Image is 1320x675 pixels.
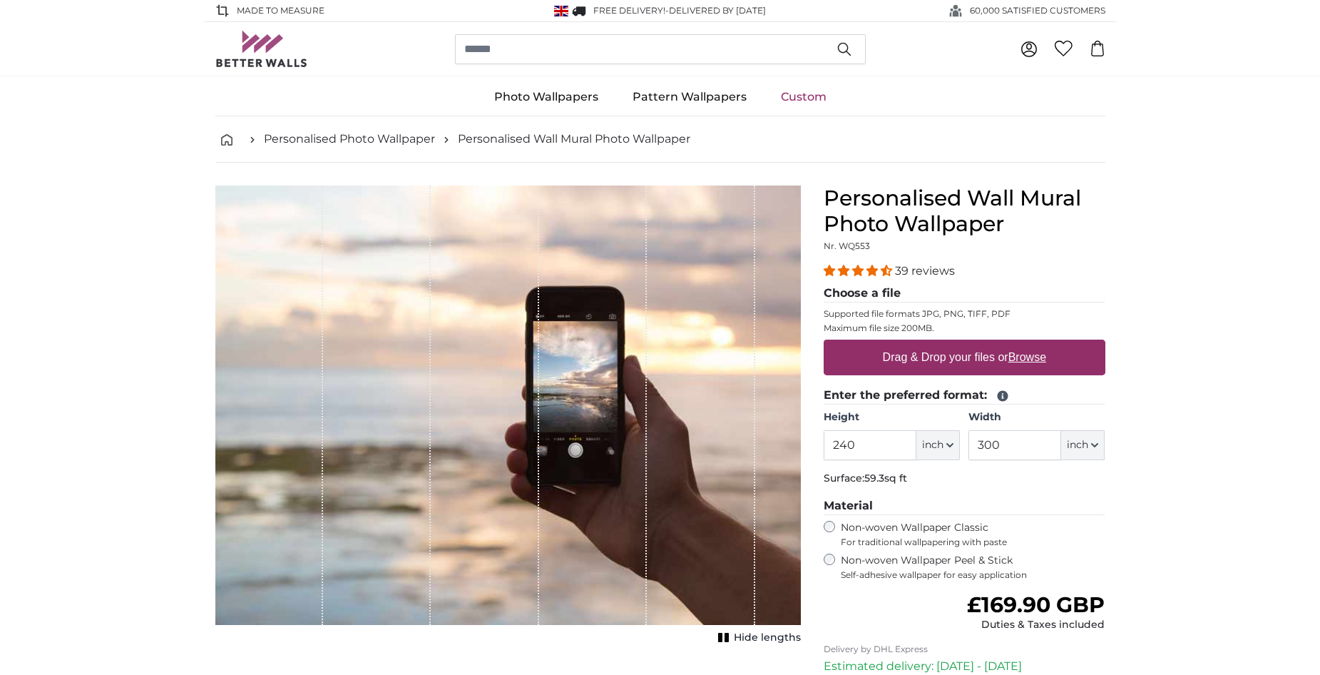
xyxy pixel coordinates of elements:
[864,472,907,484] span: 59.3sq ft
[824,644,1105,655] p: Delivery by DHL Express
[824,472,1105,486] p: Surface:
[615,78,764,116] a: Pattern Wallpapers
[734,631,801,645] span: Hide lengths
[458,131,690,148] a: Personalised Wall Mural Photo Wallpaper
[922,438,943,452] span: inch
[824,285,1105,303] legend: Choose a file
[593,5,665,16] span: FREE delivery!
[1061,430,1105,460] button: inch
[215,186,801,648] div: 1 of 1
[968,410,1105,425] label: Width
[970,4,1105,17] span: 60,000 SATISFIED CUSTOMERS
[841,569,1105,581] span: Self-adhesive wallpaper for easy application
[824,497,1105,515] legend: Material
[264,131,435,148] a: Personalised Photo Wallpaper
[876,343,1051,372] label: Drag & Drop your files or
[824,410,960,425] label: Height
[237,4,324,17] span: Made to Measure
[215,116,1105,163] nav: breadcrumbs
[841,554,1105,581] label: Non-woven Wallpaper Peel & Stick
[824,308,1105,320] p: Supported file formats JPG, PNG, TIFF, PDF
[1008,351,1046,363] u: Browse
[967,592,1105,618] span: £169.90 GBP
[824,387,1105,405] legend: Enter the preferred format:
[669,5,766,16] span: Delivered by [DATE]
[824,240,870,251] span: Nr. WQ553
[824,186,1105,237] h1: Personalised Wall Mural Photo Wallpaper
[967,618,1105,632] div: Duties & Taxes included
[477,78,615,116] a: Photo Wallpapers
[764,78,844,116] a: Custom
[1067,438,1088,452] span: inch
[824,323,1105,334] p: Maximum file size 200MB.
[895,264,955,278] span: 39 reviews
[916,430,960,460] button: inch
[841,521,1105,548] label: Non-woven Wallpaper Classic
[841,537,1105,548] span: For traditional wallpapering with paste
[215,31,308,67] img: Betterwalls
[714,628,801,648] button: Hide lengths
[824,658,1105,675] p: Estimated delivery: [DATE] - [DATE]
[554,6,568,16] img: United Kingdom
[665,5,766,16] span: -
[824,264,895,278] span: 4.36 stars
